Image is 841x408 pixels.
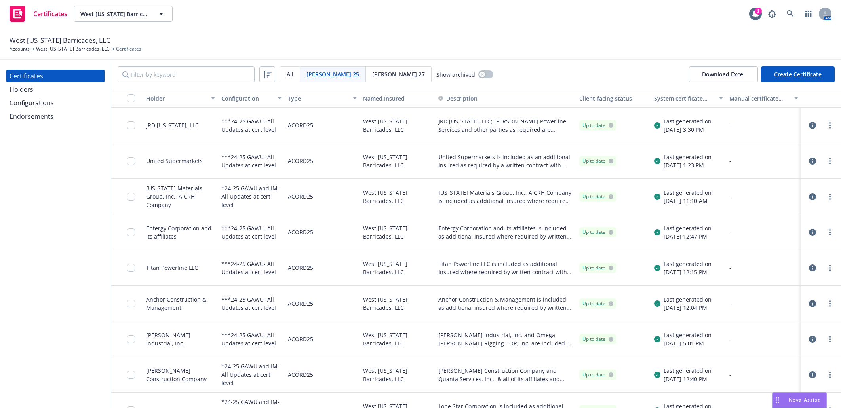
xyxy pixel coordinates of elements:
a: Configurations [6,97,105,109]
div: - [729,299,798,307]
div: ***24-25 GAWU- All Updates at cert level [221,148,282,174]
div: ***24-25 GAWU- All Updates at cert level [221,112,282,138]
div: Up to date [582,336,613,343]
div: [PERSON_NAME] Industrial, Inc. [146,331,215,347]
div: Type [288,94,348,102]
div: [US_STATE] Materials Group, Inc., A CRH Company [146,184,215,209]
div: Holder [146,94,206,102]
a: more [825,121,835,130]
a: more [825,370,835,380]
div: - [729,121,798,129]
div: 1 [755,7,762,14]
button: Entergy Corporation and its affiliates is included as additional insured where required by writte... [438,224,573,241]
div: ACORD25 [288,112,313,138]
span: Titan Powerline LLC is included as additional insured where required by written contract with res... [438,260,573,276]
div: [PERSON_NAME] Construction Company [146,366,215,383]
div: Last generated on [664,188,712,197]
div: ***24-25 GAWU- All Updates at cert level [221,219,282,245]
div: *24-25 GAWU and IM- All Updates at cert level [221,184,282,209]
a: Certificates [6,70,105,82]
div: Up to date [582,371,613,378]
button: [PERSON_NAME] Industrial, Inc. and Omega [PERSON_NAME] Rigging - OR, Inc. are included as additio... [438,331,573,347]
input: Toggle Row Selected [127,371,135,379]
span: West [US_STATE] Barricades, LLC [80,10,149,18]
button: Create Certificate [761,66,835,82]
button: Anchor Construction & Management is included as additional insured where required by written cont... [438,295,573,312]
div: Up to date [582,300,613,307]
span: Nova Assist [789,397,820,403]
div: [DATE] 12:47 PM [664,232,712,241]
div: Up to date [582,229,613,236]
button: [US_STATE] Materials Group, Inc., A CRH Company is included as additional insured where required ... [438,188,573,205]
div: - [729,264,798,272]
button: Nova Assist [772,392,827,408]
button: West [US_STATE] Barricades, LLC [74,6,173,22]
div: Last generated on [664,224,712,232]
div: Entergy Corporation and its affiliates [146,224,215,241]
a: more [825,299,835,308]
div: - [729,335,798,343]
span: Certificates [116,46,141,53]
div: Endorsements [10,110,53,123]
div: - [729,192,798,201]
div: Configurations [10,97,54,109]
a: Accounts [10,46,30,53]
a: Holders [6,83,105,96]
div: [DATE] 12:40 PM [664,375,712,383]
button: Download Excel [689,66,758,82]
div: ***24-25 GAWU- All Updates at cert level [221,290,282,316]
a: Search [782,6,798,22]
input: Toggle Row Selected [127,300,135,307]
button: Holder [143,89,218,108]
div: Up to date [582,264,613,271]
div: Last generated on [664,117,712,125]
div: Last generated on [664,331,712,339]
span: West [US_STATE] Barricades, LLC [10,35,110,46]
div: JRD [US_STATE], LLC [146,121,199,129]
div: Certificates [10,70,43,82]
a: Report a Bug [764,6,780,22]
div: ***24-25 GAWU- All Updates at cert level [221,255,282,281]
div: Client-facing status [579,94,648,102]
div: Last generated on [664,260,712,268]
div: Up to date [582,193,613,200]
span: [PERSON_NAME] Construction Company and Quanta Services, Inc., & all of its affiliates and subsidi... [438,366,573,383]
div: - [729,370,798,379]
button: Description [438,94,478,102]
a: more [825,156,835,166]
input: Toggle Row Selected [127,121,135,129]
a: more [825,263,835,273]
span: Certificates [33,11,67,17]
div: ACORD25 [288,362,313,387]
span: All [287,70,293,78]
div: Titan Powerline LLC [146,264,198,272]
button: Type [285,89,360,108]
input: Toggle Row Selected [127,264,135,272]
div: [DATE] 11:10 AM [664,197,712,205]
div: West [US_STATE] Barricades, LLC [360,108,435,143]
div: ACORD25 [288,255,313,281]
div: Drag to move [773,393,782,408]
div: West [US_STATE] Barricades, LLC [360,321,435,357]
div: West [US_STATE] Barricades, LLC [360,286,435,321]
a: more [825,192,835,201]
span: [PERSON_NAME] 25 [306,70,359,78]
input: Toggle Row Selected [127,193,135,201]
div: Configuration [221,94,273,102]
button: Manual certificate last generated [726,89,801,108]
input: Toggle Row Selected [127,228,135,236]
div: Up to date [582,122,613,129]
button: JRD [US_STATE], LLC; [PERSON_NAME] Powerline Services and other parties as required are included ... [438,117,573,134]
button: Named Insured [360,89,435,108]
div: Holders [10,83,33,96]
button: Configuration [218,89,285,108]
div: ACORD25 [288,219,313,245]
div: ACORD25 [288,148,313,174]
input: Toggle Row Selected [127,335,135,343]
a: Switch app [801,6,816,22]
a: more [825,228,835,237]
